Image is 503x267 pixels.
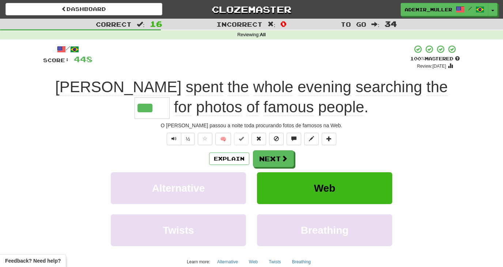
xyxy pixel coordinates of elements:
[251,133,266,145] button: Reset to 0% Mastered (alt+r)
[264,98,314,116] span: famous
[385,19,397,28] span: 34
[74,54,92,64] span: 448
[111,214,246,246] button: Twists
[410,56,425,61] span: 100 %
[401,3,488,16] a: Ademir_Muller /
[318,98,364,116] span: people
[5,257,61,264] span: Open feedback widget
[322,133,336,145] button: Add to collection (alt+a)
[152,183,205,194] span: Alternative
[163,225,194,236] span: Twists
[165,133,195,145] div: Text-to-speech controls
[137,21,145,27] span: :
[371,21,379,27] span: :
[181,133,195,145] button: ½
[55,78,181,96] span: [PERSON_NAME]
[228,78,249,96] span: the
[341,20,366,28] span: To go
[417,64,446,69] small: Review: [DATE]
[301,225,349,236] span: Breathing
[410,56,460,62] div: Mastered
[298,78,351,96] span: evening
[5,3,162,15] a: Dashboard
[215,133,231,145] button: 🧠
[43,45,92,54] div: /
[314,183,336,194] span: Web
[167,133,181,145] button: Play sentence audio (ctl+space)
[253,150,294,167] button: Next
[253,78,294,96] span: whole
[356,78,422,96] span: searching
[96,20,132,28] span: Correct
[269,133,284,145] button: Ignore sentence (alt+i)
[170,98,368,116] span: .
[287,133,301,145] button: Discuss sentence (alt+u)
[198,133,212,145] button: Favorite sentence (alt+f)
[216,20,262,28] span: Incorrect
[304,133,319,145] button: Edit sentence (alt+d)
[209,153,249,165] button: Explain
[260,32,266,37] strong: All
[468,6,472,11] span: /
[234,133,249,145] button: Set this sentence to 100% Mastered (alt+m)
[268,21,276,27] span: :
[257,214,392,246] button: Breathing
[111,172,246,204] button: Alternative
[405,6,452,13] span: Ademir_Muller
[187,259,210,264] small: Learn more:
[280,19,287,28] span: 0
[257,172,392,204] button: Web
[246,98,259,116] span: of
[196,98,242,116] span: photos
[43,57,69,63] span: Score:
[173,3,330,16] a: Clozemaster
[43,122,460,129] div: O [PERSON_NAME] passou a noite toda procurando fotos de famosos na Web.
[150,19,162,28] span: 16
[174,98,192,116] span: for
[186,78,223,96] span: spent
[427,78,448,96] span: the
